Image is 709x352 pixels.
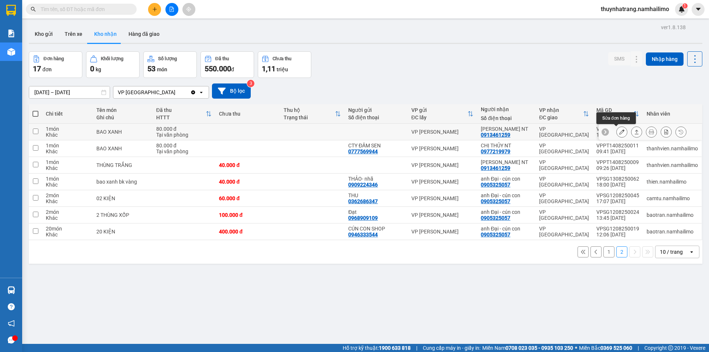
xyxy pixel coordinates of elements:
[423,344,480,352] span: Cung cấp máy in - giấy in:
[42,66,52,72] span: đơn
[616,126,627,137] div: Sửa đơn hàng
[647,146,698,151] div: thanhvien.namhailimo
[190,89,196,95] svg: Clear value
[596,159,639,165] div: VPPT1408250009
[411,179,473,185] div: VP [PERSON_NAME]
[46,111,89,117] div: Chi tiết
[647,179,698,185] div: thien.namhailimo
[411,162,473,168] div: VP [PERSON_NAME]
[481,182,510,188] div: 0905325057
[481,126,532,132] div: KIM ANH NT
[156,132,212,138] div: Tại văn phòng
[182,3,195,16] button: aim
[156,143,212,148] div: 80.000 đ
[262,64,275,73] span: 1,11
[668,345,673,351] span: copyright
[575,346,577,349] span: ⚪️
[678,6,685,13] img: icon-new-feature
[118,89,175,96] div: VP [GEOGRAPHIC_DATA]
[156,148,212,154] div: Tại văn phòng
[148,3,161,16] button: plus
[539,176,589,188] div: VP [GEOGRAPHIC_DATA]
[176,89,177,96] input: Selected VP Nha Trang.
[280,104,345,124] th: Toggle SortBy
[46,182,89,188] div: Khác
[152,7,157,12] span: plus
[689,249,695,255] svg: open
[153,104,216,124] th: Toggle SortBy
[348,148,378,154] div: 0777569944
[169,7,174,12] span: file-add
[579,344,632,352] span: Miền Bắc
[596,132,639,138] div: 18:24 [DATE]
[46,176,89,182] div: 1 món
[343,344,411,352] span: Hỗ trợ kỹ thuật:
[411,195,473,201] div: VP [PERSON_NAME]
[482,344,573,352] span: Miền Nam
[46,215,89,221] div: Khác
[90,64,94,73] span: 0
[348,176,404,182] div: THẢO- nhã
[348,215,378,221] div: 0968909109
[258,51,311,78] button: Chưa thu1,11 triệu
[96,195,149,201] div: 02 KIỆN
[96,66,101,72] span: kg
[603,246,614,257] button: 1
[595,4,675,14] span: thuynhatrang.namhailimo
[96,162,149,168] div: THÙNG TRẮNG
[416,344,417,352] span: |
[277,66,288,72] span: triệu
[647,229,698,235] div: baotran.namhailimo
[596,192,639,198] div: VPSG1208250045
[539,192,589,204] div: VP [GEOGRAPHIC_DATA]
[44,56,64,61] div: Đơn hàng
[46,165,89,171] div: Khác
[46,159,89,165] div: 1 món
[506,345,573,351] strong: 0708 023 035 - 0935 103 250
[147,64,155,73] span: 53
[8,336,15,344] span: message
[41,5,128,13] input: Tìm tên, số ĐT hoặc mã đơn
[481,132,510,138] div: 0913461259
[123,25,165,43] button: Hàng đã giao
[348,198,378,204] div: 0362686347
[59,25,88,43] button: Trên xe
[86,51,140,78] button: Khối lượng0kg
[157,66,167,72] span: món
[158,56,177,61] div: Số lượng
[596,182,639,188] div: 18:00 [DATE]
[539,115,583,120] div: ĐC giao
[481,176,532,182] div: anh Đại - cún con
[215,56,229,61] div: Đã thu
[539,143,589,154] div: VP [GEOGRAPHIC_DATA]
[88,25,123,43] button: Kho nhận
[647,195,698,201] div: camtu.namhailimo
[481,232,510,237] div: 0905325057
[219,212,276,218] div: 100.000 đ
[379,345,411,351] strong: 1900 633 818
[660,248,683,256] div: 10 / trang
[348,107,404,113] div: Người gửi
[165,3,178,16] button: file-add
[96,107,149,113] div: Tên món
[219,229,276,235] div: 400.000 đ
[596,126,639,132] div: VPPT1408250029
[411,107,467,113] div: VP gửi
[46,226,89,232] div: 20 món
[143,51,197,78] button: Số lượng53món
[7,48,15,56] img: warehouse-icon
[205,64,231,73] span: 550.000
[684,3,686,8] span: 1
[539,107,583,113] div: VP nhận
[201,51,254,78] button: Đã thu550.000đ
[46,143,89,148] div: 1 món
[535,104,593,124] th: Toggle SortBy
[156,126,212,132] div: 80.000 đ
[46,198,89,204] div: Khác
[596,112,636,124] div: Sửa đơn hàng
[348,115,404,120] div: Số điện thoại
[638,344,639,352] span: |
[411,129,473,135] div: VP [PERSON_NAME]
[348,232,378,237] div: 0946333544
[616,246,627,257] button: 2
